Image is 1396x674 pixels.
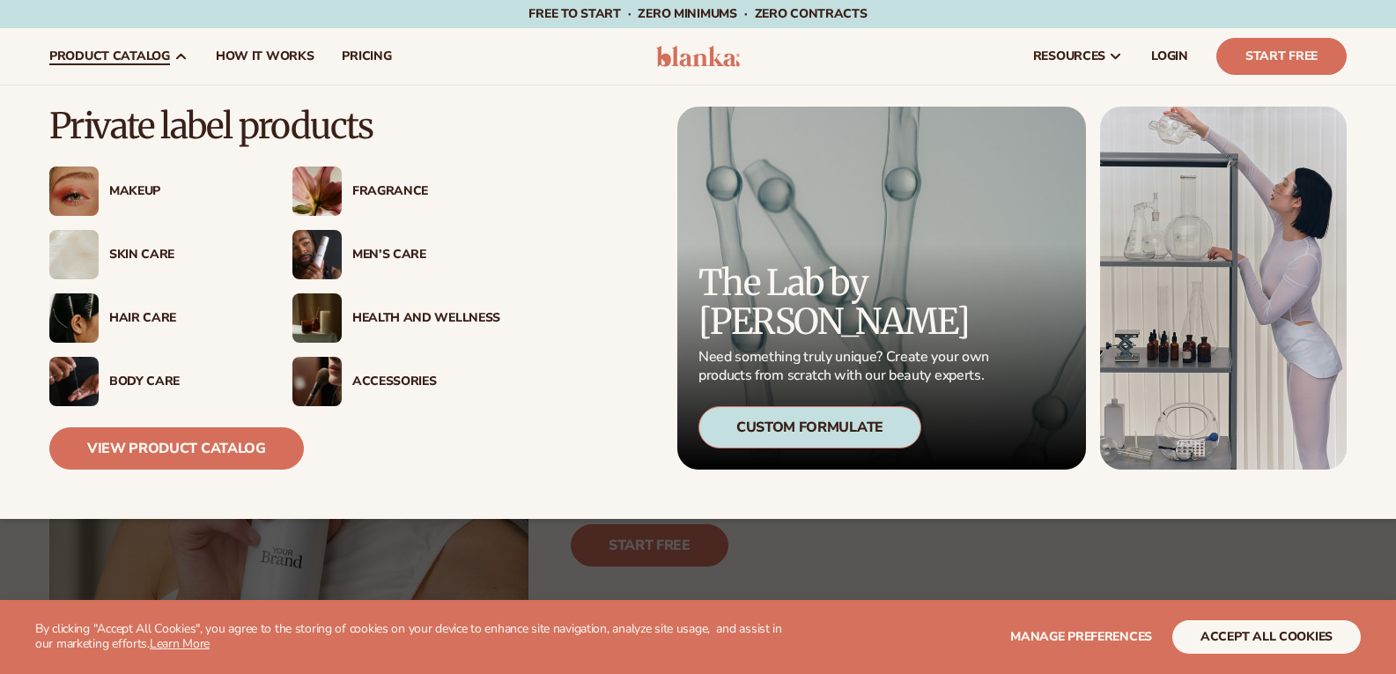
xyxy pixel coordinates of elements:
a: Learn More [150,635,210,652]
span: Free to start · ZERO minimums · ZERO contracts [528,5,867,22]
span: How It Works [216,49,314,63]
img: Male holding moisturizer bottle. [292,230,342,279]
a: product catalog [35,28,202,85]
img: Female in lab with equipment. [1100,107,1347,470]
span: pricing [342,49,391,63]
img: Female with glitter eye makeup. [49,167,99,216]
img: logo [656,46,740,67]
p: Private label products [49,107,500,145]
div: Hair Care [109,311,257,326]
a: Female with glitter eye makeup. Makeup [49,167,257,216]
a: Cream moisturizer swatch. Skin Care [49,230,257,279]
span: Manage preferences [1010,628,1152,645]
a: Microscopic product formula. The Lab by [PERSON_NAME] Need something truly unique? Create your ow... [677,107,1086,470]
p: The Lab by [PERSON_NAME] [698,263,994,341]
a: pricing [328,28,405,85]
a: Female with makeup brush. Accessories [292,357,500,406]
div: Accessories [352,374,500,389]
img: Female with makeup brush. [292,357,342,406]
img: Cream moisturizer swatch. [49,230,99,279]
div: Health And Wellness [352,311,500,326]
p: By clicking "Accept All Cookies", you agree to the storing of cookies on your device to enhance s... [35,622,784,652]
a: Male holding moisturizer bottle. Men’s Care [292,230,500,279]
button: Manage preferences [1010,620,1152,654]
div: Custom Formulate [698,406,921,448]
img: Female hair pulled back with clips. [49,293,99,343]
div: Fragrance [352,184,500,199]
a: Start Free [1216,38,1347,75]
a: LOGIN [1137,28,1202,85]
a: resources [1019,28,1137,85]
a: Pink blooming flower. Fragrance [292,167,500,216]
a: How It Works [202,28,329,85]
button: accept all cookies [1172,620,1361,654]
div: Makeup [109,184,257,199]
p: Need something truly unique? Create your own products from scratch with our beauty experts. [698,348,994,385]
a: Female hair pulled back with clips. Hair Care [49,293,257,343]
span: resources [1033,49,1105,63]
div: Body Care [109,374,257,389]
a: Candles and incense on table. Health And Wellness [292,293,500,343]
div: Skin Care [109,248,257,263]
span: product catalog [49,49,170,63]
img: Male hand applying moisturizer. [49,357,99,406]
img: Pink blooming flower. [292,167,342,216]
img: Candles and incense on table. [292,293,342,343]
a: View Product Catalog [49,427,304,470]
div: Men’s Care [352,248,500,263]
a: Male hand applying moisturizer. Body Care [49,357,257,406]
span: LOGIN [1151,49,1188,63]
